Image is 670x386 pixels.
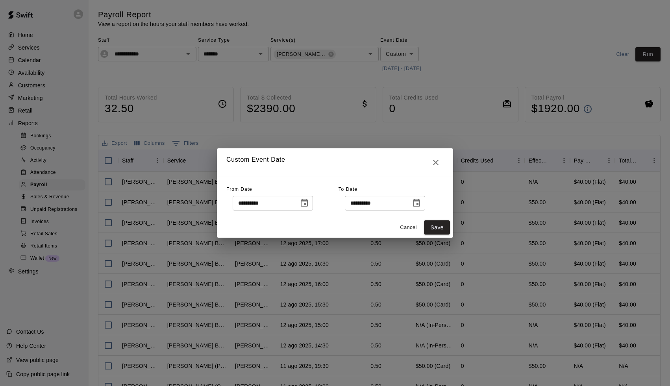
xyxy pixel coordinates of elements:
button: Choose date, selected date is Aug 5, 2025 [296,195,312,211]
button: Choose date, selected date is Aug 12, 2025 [409,195,424,211]
span: To Date [339,187,357,192]
button: Cancel [396,222,421,234]
h2: Custom Event Date [217,148,453,177]
span: From Date [226,187,252,192]
button: Close [428,155,444,170]
button: Save [424,220,450,235]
